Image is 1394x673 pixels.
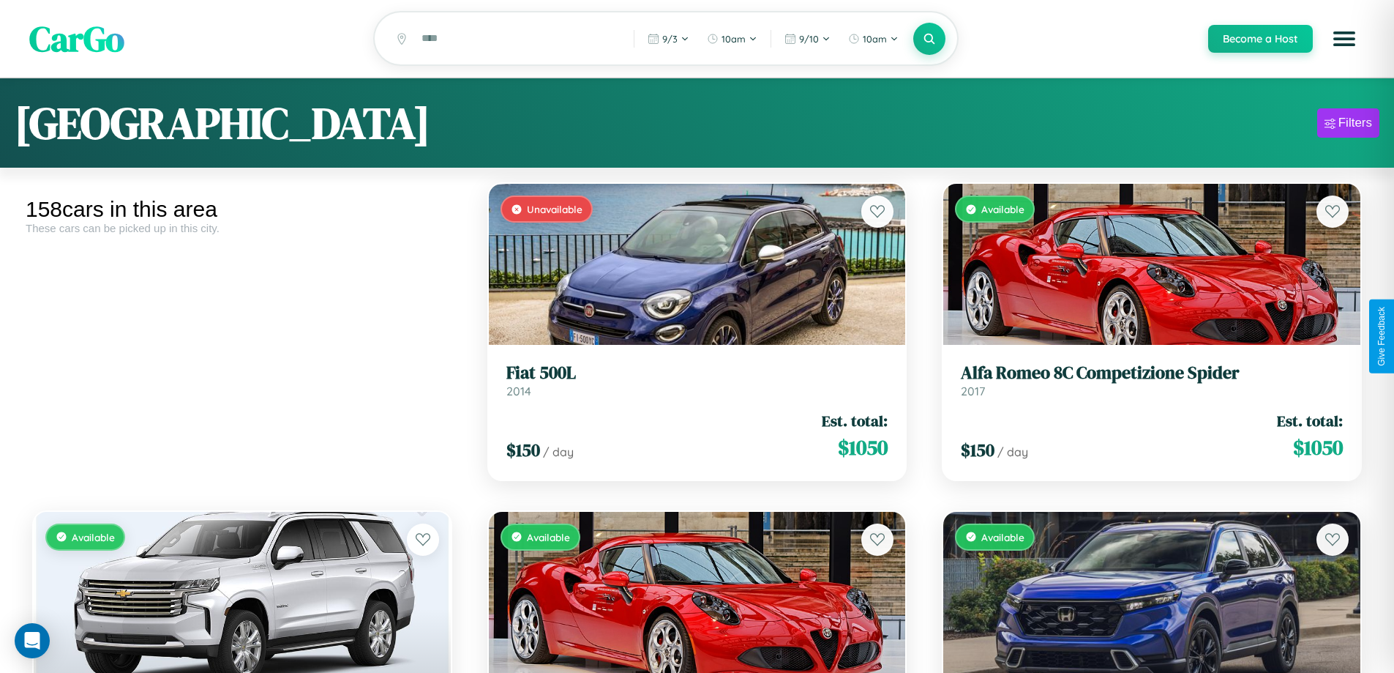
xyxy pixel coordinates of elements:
[981,531,1024,543] span: Available
[506,362,888,398] a: Fiat 500L2014
[527,531,570,543] span: Available
[543,445,574,459] span: / day
[838,433,888,462] span: $ 1050
[506,438,540,462] span: $ 150
[72,531,115,543] span: Available
[961,362,1343,384] h3: Alfa Romeo 8C Competizione Spider
[506,362,888,384] h3: Fiat 500L
[1293,433,1343,462] span: $ 1050
[640,27,697,51] button: 9/3
[26,197,459,222] div: 158 cars in this area
[863,33,887,45] span: 10am
[1324,18,1365,59] button: Open menu
[1376,307,1387,366] div: Give Feedback
[527,203,582,215] span: Unavailable
[777,27,838,51] button: 9/10
[961,384,985,398] span: 2017
[1317,108,1379,138] button: Filters
[1338,116,1372,130] div: Filters
[822,410,888,431] span: Est. total:
[981,203,1024,215] span: Available
[26,222,459,234] div: These cars can be picked up in this city.
[662,33,678,45] span: 9 / 3
[961,438,994,462] span: $ 150
[1277,410,1343,431] span: Est. total:
[1208,25,1313,53] button: Become a Host
[15,623,50,658] div: Open Intercom Messenger
[997,445,1028,459] span: / day
[29,15,124,63] span: CarGo
[700,27,765,51] button: 10am
[15,93,430,153] h1: [GEOGRAPHIC_DATA]
[506,384,531,398] span: 2014
[722,33,746,45] span: 10am
[961,362,1343,398] a: Alfa Romeo 8C Competizione Spider2017
[841,27,906,51] button: 10am
[799,33,819,45] span: 9 / 10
